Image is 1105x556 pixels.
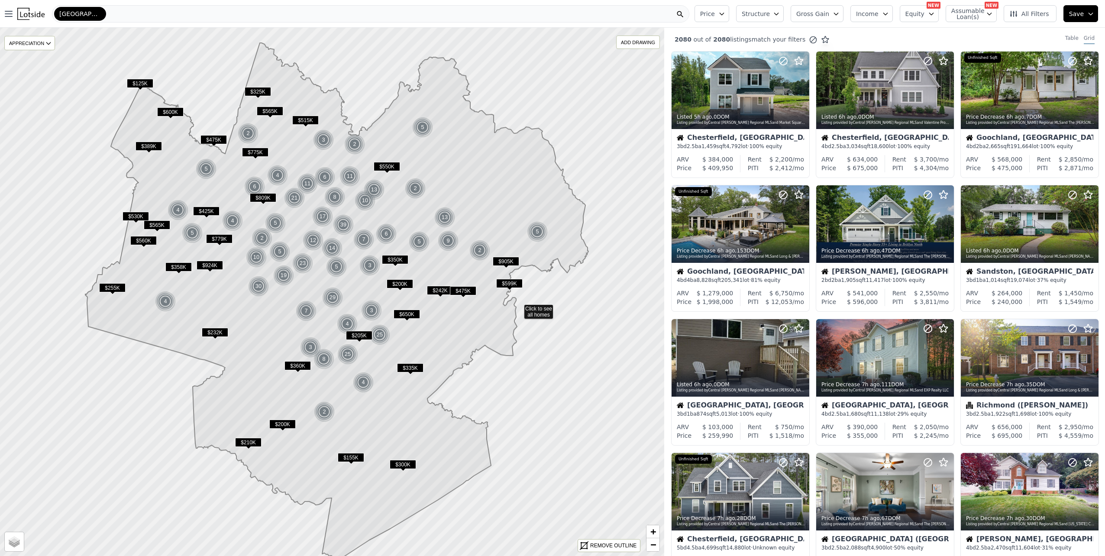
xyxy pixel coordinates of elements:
div: $475K [450,286,476,299]
img: g1.png [339,166,361,187]
span: $ 1,549 [1059,298,1082,305]
div: 6 [314,167,335,187]
div: 4 [353,372,374,393]
span: $ 384,000 [702,156,733,163]
time: 2025-08-12 10:59 [694,381,712,388]
span: Structure [742,10,769,18]
span: 18,600 [871,143,889,149]
div: Unfinished Sqft [675,187,712,197]
span: 2,665 [986,143,1001,149]
img: g1.png [196,158,217,179]
div: ARV [966,289,978,297]
img: g1.png [182,223,203,243]
div: /mo [1048,164,1093,172]
a: Listed 6h ago,0DOMListing provided byCentral [PERSON_NAME] Regional MLSand Valentine PropertiesHo... [816,51,953,178]
div: ARV [677,289,689,297]
time: 2025-08-12 11:04 [717,248,735,254]
span: 205,341 [721,277,743,283]
img: g1.png [361,300,382,321]
div: /mo [759,297,804,306]
span: 19,074 [1010,277,1028,283]
span: Gross Gain [796,10,829,18]
span: $ 2,200 [769,156,792,163]
div: $565K [257,107,283,119]
img: g1.png [364,179,385,200]
img: g1.png [312,206,333,227]
span: $ 475,000 [992,165,1022,171]
div: Price Decrease , 153 DOM [677,247,805,254]
div: Rent [892,289,906,297]
span: $565K [257,107,283,116]
div: 25 [369,324,390,345]
div: $425K [193,207,220,219]
time: 2025-08-12 10:18 [1006,381,1024,388]
img: g1.png [322,238,343,259]
div: 7 [353,229,374,250]
div: $325K [245,87,271,100]
div: Listing provided by Central [PERSON_NAME] Regional MLS and Long & [PERSON_NAME] REALTORS [966,388,1094,393]
img: g1.png [353,229,375,250]
div: 23 [292,253,313,274]
div: Unfinished Sqft [964,53,1001,63]
div: 10 [355,190,375,211]
div: Rent [1037,155,1051,164]
div: $335K [397,363,423,376]
div: 2 [405,178,426,199]
img: g1.png [527,221,548,242]
div: PITI [892,297,903,306]
div: PITI [1037,297,1048,306]
img: House [966,134,973,141]
div: 14 [322,238,342,259]
div: $475K [200,135,227,148]
span: $565K [144,220,170,230]
span: $389K [136,142,162,151]
span: $205K [346,331,372,340]
div: Price Decrease , 35 DOM [966,381,1094,388]
a: Listed 6h ago,0DOMListing provided byCentral [PERSON_NAME] Regional MLSand [PERSON_NAME] RealtyHo... [671,319,809,446]
div: [PERSON_NAME], [GEOGRAPHIC_DATA] [821,268,949,277]
img: g1.png [359,255,381,276]
div: Goochland, [GEOGRAPHIC_DATA] [677,268,804,277]
div: Listing provided by Central [PERSON_NAME] Regional MLS and Long & [PERSON_NAME] REALTORS [677,254,805,259]
div: PITI [748,164,759,172]
img: g1.png [284,187,305,208]
div: 12 [303,230,323,251]
div: Listing provided by Central [PERSON_NAME] Regional MLS and Valentine Properties [821,120,950,126]
img: g1.png [300,337,321,358]
div: 4 [168,200,188,220]
span: $ 12,053 [766,298,792,305]
div: $550K [374,162,400,175]
div: Listing provided by Central [PERSON_NAME] Regional MLS and [PERSON_NAME] Realty [677,388,805,393]
div: 8 [324,187,345,207]
div: 11 [297,173,318,194]
div: Listed , 0 DOM [821,113,950,120]
span: $ 2,850 [1059,156,1082,163]
div: $350K [382,255,408,268]
div: /mo [759,164,804,172]
span: 8,828 [697,277,711,283]
span: $905K [493,257,519,266]
div: Price [821,297,836,306]
img: g1.png [376,223,397,244]
div: /mo [903,164,949,172]
div: Listing provided by Central [PERSON_NAME] Regional MLS and EXP Realty LLC [821,388,950,393]
div: Chesterfield, [GEOGRAPHIC_DATA] [821,134,949,143]
div: 5 [409,231,430,252]
span: $515K [292,116,319,125]
span: $ 2,871 [1059,165,1082,171]
div: ARV [966,155,978,164]
span: $232K [202,328,228,337]
div: 11 [339,166,360,187]
span: $425K [193,207,220,216]
button: Price [695,5,729,22]
div: 25 [337,344,358,365]
div: $565K [144,220,170,233]
img: g1.png [313,129,334,150]
div: /mo [903,297,949,306]
div: Price Decrease , 47 DOM [821,247,950,254]
div: $809K [250,193,276,206]
div: 13 [434,207,455,228]
div: 30 [248,276,269,297]
div: $200K [387,279,413,292]
span: $779K [206,234,233,243]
